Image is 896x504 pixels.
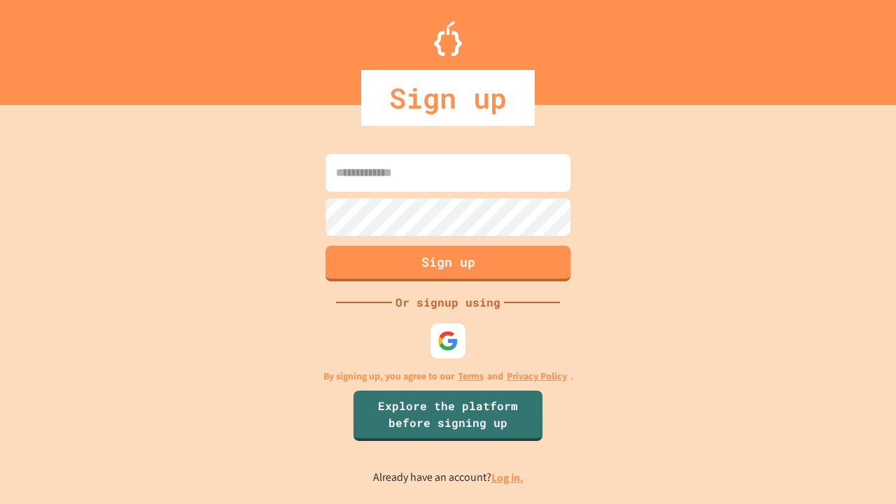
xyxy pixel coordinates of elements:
[323,369,573,384] p: By signing up, you agree to our and .
[491,470,524,485] a: Log in.
[373,469,524,486] p: Already have an account?
[392,294,504,311] div: Or signup using
[507,369,567,384] a: Privacy Policy
[434,21,462,56] img: Logo.svg
[437,330,458,351] img: google-icon.svg
[325,246,570,281] button: Sign up
[353,391,542,441] a: Explore the platform before signing up
[458,369,484,384] a: Terms
[361,70,535,126] div: Sign up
